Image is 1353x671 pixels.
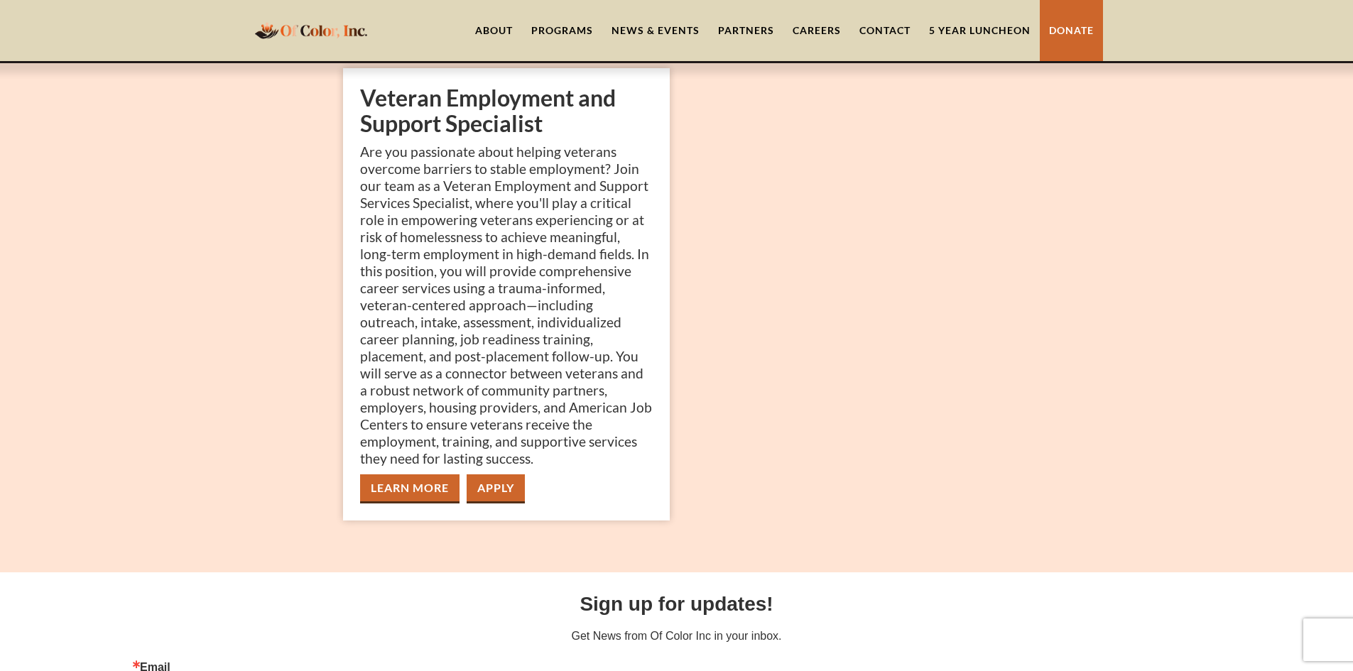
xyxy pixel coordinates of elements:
a: Apply [467,474,525,503]
h2: Veteran Employment and Support Specialist [360,85,653,136]
p: Get News from Of Color Inc in your inbox. [140,628,1213,645]
a: home [251,13,371,47]
p: Are you passionate about helping veterans overcome barriers to stable employment? Join our team a... [360,143,653,467]
h2: Sign up for updates! [140,589,1213,619]
a: Learn More [360,474,460,503]
div: Programs [531,23,593,38]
